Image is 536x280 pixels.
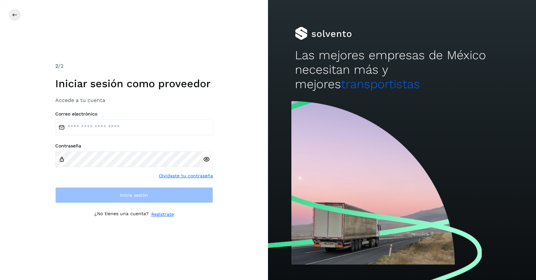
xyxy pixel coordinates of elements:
[55,187,213,203] button: Inicia sesión
[55,143,213,149] label: Contraseña
[55,97,213,103] h3: Accede a tu cuenta
[295,48,509,92] h2: Las mejores empresas de México necesitan más y mejores
[94,211,149,218] p: ¿No tienes una cuenta?
[120,193,148,197] span: Inicia sesión
[55,62,213,70] div: /2
[55,63,58,69] span: 2
[55,77,213,90] h1: Iniciar sesión como proveedor
[55,111,213,117] label: Correo electrónico
[151,211,174,218] a: Regístrate
[341,77,420,91] span: transportistas
[159,172,213,179] a: Olvidaste tu contraseña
